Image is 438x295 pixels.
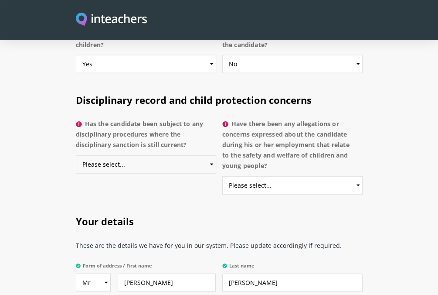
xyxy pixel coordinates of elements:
label: Last name [222,263,363,274]
img: Inteachers [76,13,147,27]
label: Form of address / First name [76,263,216,274]
label: Have there been any allegations or concerns expressed about the candidate during his or her emplo... [222,119,363,176]
a: Visit this site's homepage [76,13,147,27]
p: These are the details we have for you in our system. Please update accordingly if required. [76,237,363,259]
label: Has the candidate been subject to any disciplinary procedures where the disciplinary sanction is ... [76,119,216,155]
span: Disciplinary record and child protection concerns [76,93,312,106]
span: Your details [76,215,134,228]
